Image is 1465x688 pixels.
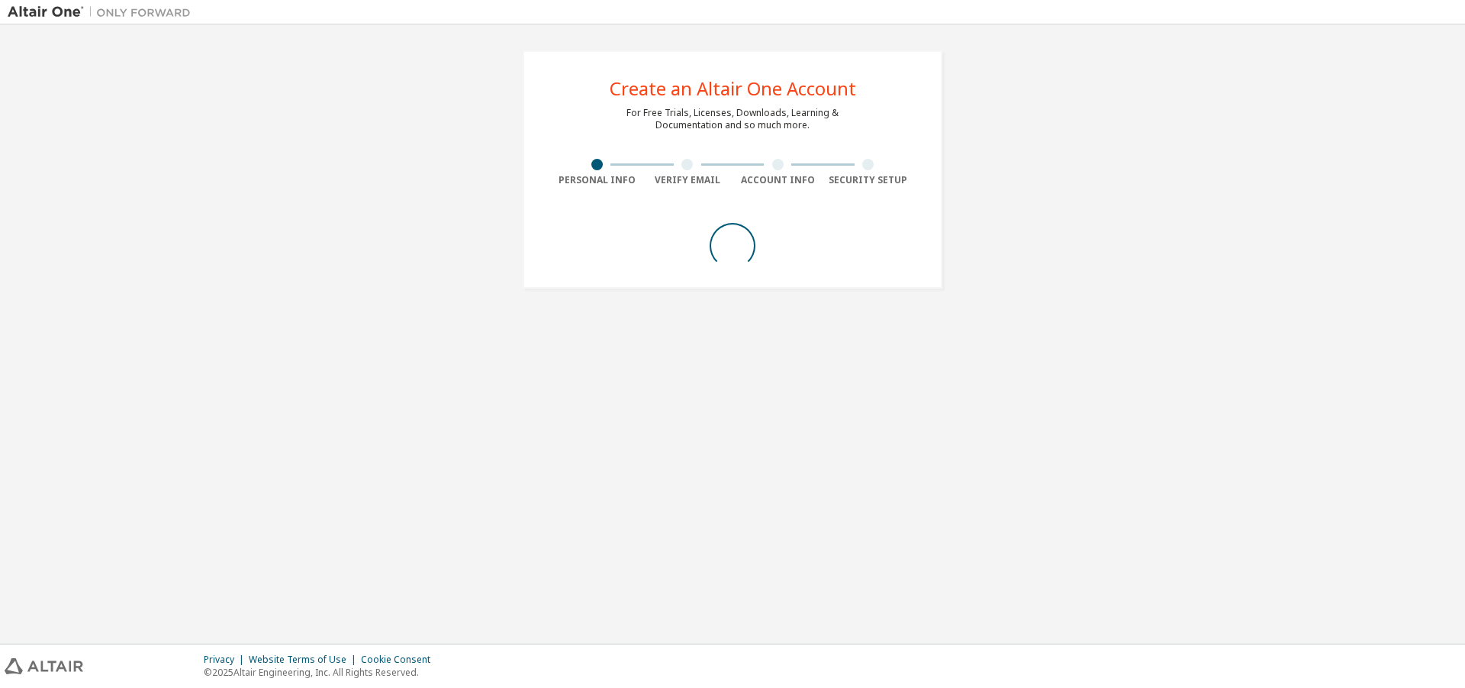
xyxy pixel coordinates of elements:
[732,174,823,186] div: Account Info
[249,654,361,666] div: Website Terms of Use
[823,174,914,186] div: Security Setup
[5,658,83,674] img: altair_logo.svg
[8,5,198,20] img: Altair One
[626,107,839,131] div: For Free Trials, Licenses, Downloads, Learning & Documentation and so much more.
[610,79,856,98] div: Create an Altair One Account
[361,654,439,666] div: Cookie Consent
[552,174,642,186] div: Personal Info
[204,666,439,679] p: © 2025 Altair Engineering, Inc. All Rights Reserved.
[642,174,733,186] div: Verify Email
[204,654,249,666] div: Privacy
